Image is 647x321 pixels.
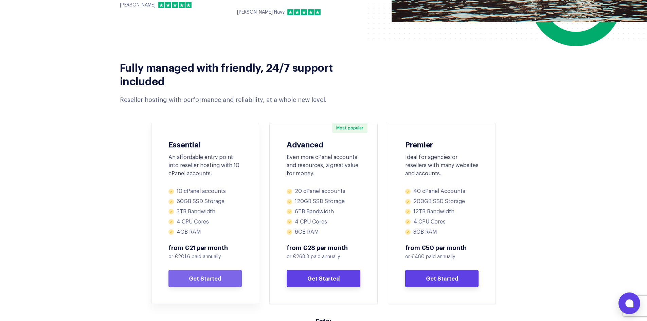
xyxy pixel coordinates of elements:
p: or €268.8 paid annually [287,253,360,261]
li: 10 cPanel accounts [168,188,242,195]
div: Ideal for agencies or resellers with many websites and accounts. [405,153,479,178]
p: or €201.6 paid annually [168,253,242,261]
img: 1 [287,9,293,15]
div: Even more cPanel accounts and resources, a great value for money. [287,153,360,178]
div: Reseller hosting with performance and reliability, at a whole new level. [120,96,353,104]
li: 8GB RAM [405,229,479,236]
h3: Advanced [287,140,360,148]
a: Get Started [405,270,479,287]
span: from €50 per month [405,244,479,252]
h3: Premier [405,140,479,148]
li: 4 CPU Cores [405,218,479,226]
img: 4 [179,2,185,8]
img: 3 [172,2,178,8]
a: Get Started [168,270,242,287]
a: Get Started [287,270,360,287]
h3: Essential [168,140,242,148]
li: 6GB RAM [287,229,360,236]
li: 12TB Bandwidth [405,208,479,215]
span: from €21 per month [168,244,242,252]
img: 4 [308,9,314,15]
img: 5 [185,2,192,8]
li: 3TB Bandwidth [168,208,242,215]
li: 120GB SSD Storage [287,198,360,205]
button: Open chat window [618,292,640,314]
li: 200GB SSD Storage [405,198,479,205]
li: 60GB SSD Storage [168,198,242,205]
h2: Fully managed with friendly, 24/7 support included [120,60,353,87]
p: [PERSON_NAME] Navy [237,9,285,16]
img: 3 [301,9,307,15]
li: 40 cPanel Accounts [405,188,479,195]
li: 4 CPU Cores [287,218,360,226]
p: [PERSON_NAME] [120,2,156,9]
div: An affordable entry point into reseller hosting with 10 cPanel accounts. [168,153,242,178]
img: 2 [165,2,171,8]
span: Most popular [332,123,367,133]
li: 20 cPanel accounts [287,188,360,195]
li: 6TB Bandwidth [287,208,360,215]
li: 4GB RAM [168,229,242,236]
img: 2 [294,9,300,15]
p: or €480 paid annually [405,253,479,261]
li: 4 CPU Cores [168,218,242,226]
span: from €28 per month [287,244,360,252]
img: 1 [158,2,164,8]
img: 5 [314,9,321,15]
